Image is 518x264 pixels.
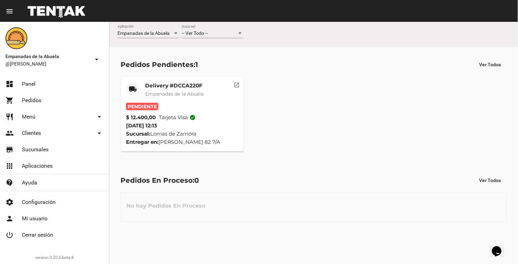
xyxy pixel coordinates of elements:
span: Empanadas de la Abuela [145,91,204,97]
mat-icon: person [5,214,14,223]
mat-icon: power_settings_new [5,231,14,239]
span: Clientes [22,130,41,137]
mat-icon: open_in_new [234,81,240,87]
mat-icon: contact_support [5,179,14,187]
iframe: chat widget [489,237,511,257]
span: Pendiente [126,103,158,110]
mat-icon: local_shipping [129,85,137,93]
mat-card-title: Delivery #DCCA220F [145,82,204,89]
span: Panel [22,81,36,87]
span: Mi usuario [22,215,47,222]
strong: Sucursal: [126,130,150,137]
span: Menú [22,113,36,120]
mat-icon: apps [5,162,14,170]
span: Ver Todos [479,178,501,183]
span: Tarjeta visa [159,113,196,122]
div: Lomas de Zamora [126,130,238,138]
img: f0136945-ed32-4f7c-91e3-a375bc4bb2c5.png [5,27,27,49]
span: 0 [194,176,199,184]
mat-icon: shopping_cart [5,96,14,105]
strong: Entregar en: [126,139,158,145]
div: Pedidos Pendientes: [121,59,198,70]
span: Empanadas de la Abuela [5,52,90,60]
div: Pedidos En Proceso: [121,175,199,186]
span: Configuración [22,199,56,206]
span: Empanadas de la Abuela [117,30,170,36]
button: Ver Todos [474,58,507,71]
span: Ver Todos [479,62,501,67]
mat-icon: dashboard [5,80,14,88]
span: Cerrar sesión [22,232,53,238]
span: -- Ver Todo -- [182,30,208,36]
mat-icon: arrow_drop_down [95,113,103,121]
mat-icon: arrow_drop_down [93,55,101,64]
div: version 0.20.0-beta.4 [5,254,103,261]
span: Aplicaciones [22,163,53,169]
span: [DATE] 12:13 [126,122,157,129]
span: Ayuda [22,179,37,186]
span: Pedidos [22,97,41,104]
mat-icon: arrow_drop_down [95,129,103,137]
span: @[PERSON_NAME] [5,60,90,67]
h3: No hay Pedidos En Proceso [121,196,211,216]
mat-icon: check_circle [190,114,196,121]
mat-icon: settings [5,198,14,206]
strong: $ 12.400,00 [126,113,156,122]
mat-icon: menu [5,7,14,15]
span: Sucursales [22,146,48,153]
mat-icon: store [5,145,14,154]
button: Ver Todos [474,174,507,186]
mat-icon: restaurant [5,113,14,121]
mat-icon: people [5,129,14,137]
div: [PERSON_NAME] 82 7/A [126,138,238,146]
span: 1 [195,60,198,69]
